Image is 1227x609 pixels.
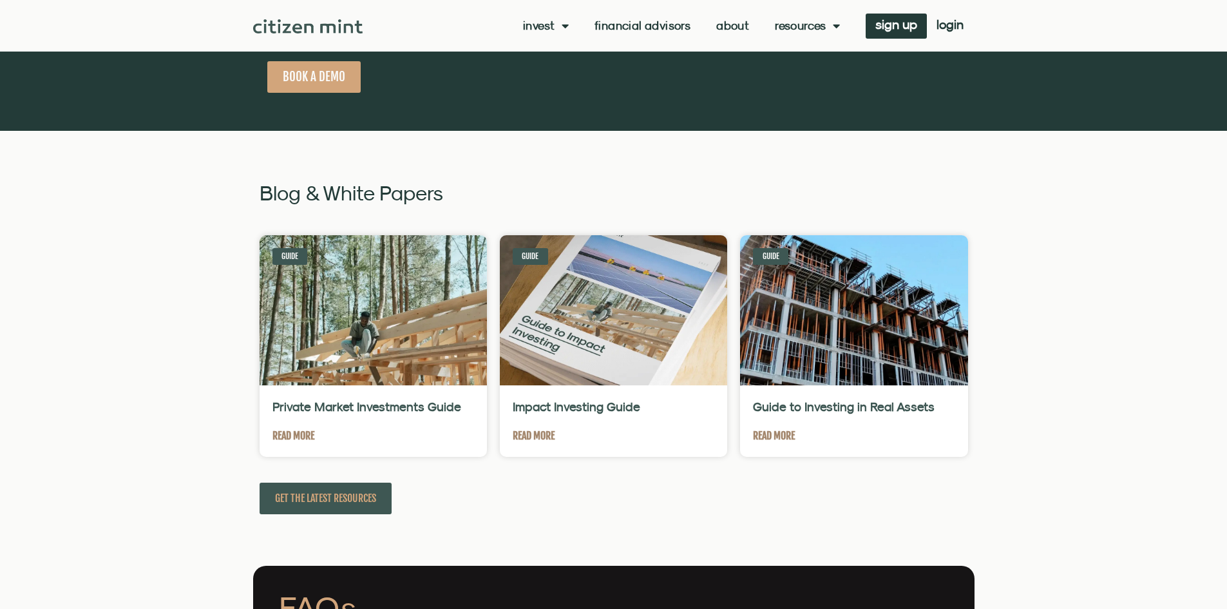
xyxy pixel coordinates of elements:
img: Citizen Mint [253,19,363,34]
a: login [927,14,973,39]
div: Guide [513,248,548,265]
a: Resources [775,19,840,32]
a: About [716,19,749,32]
span: login [937,20,964,29]
a: Read more about Private Market Investments Guide [272,428,314,444]
a: Impact Investing Guide [513,400,640,414]
a: Guide to Investing in Real Assets [753,400,935,414]
h2: Blog & White Papers [260,182,968,203]
div: Guide [753,248,788,265]
a: Read more about Guide to Investing in Real Assets [753,428,795,444]
a: sign up [866,14,927,39]
nav: Menu [523,19,840,32]
a: Invest [523,19,569,32]
a: Private Market Investments Guide [272,400,461,414]
span: GET THE LATEST RESOURCES [275,490,376,507]
a: Financial Advisors [594,19,690,32]
div: Guide [272,248,308,265]
span: BOOK A DEMO [283,69,345,85]
span: sign up [875,20,917,29]
a: BOOK A DEMO [267,61,361,93]
a: Read more about Impact Investing Guide [513,428,555,444]
a: GET THE LATEST RESOURCES [260,483,392,514]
